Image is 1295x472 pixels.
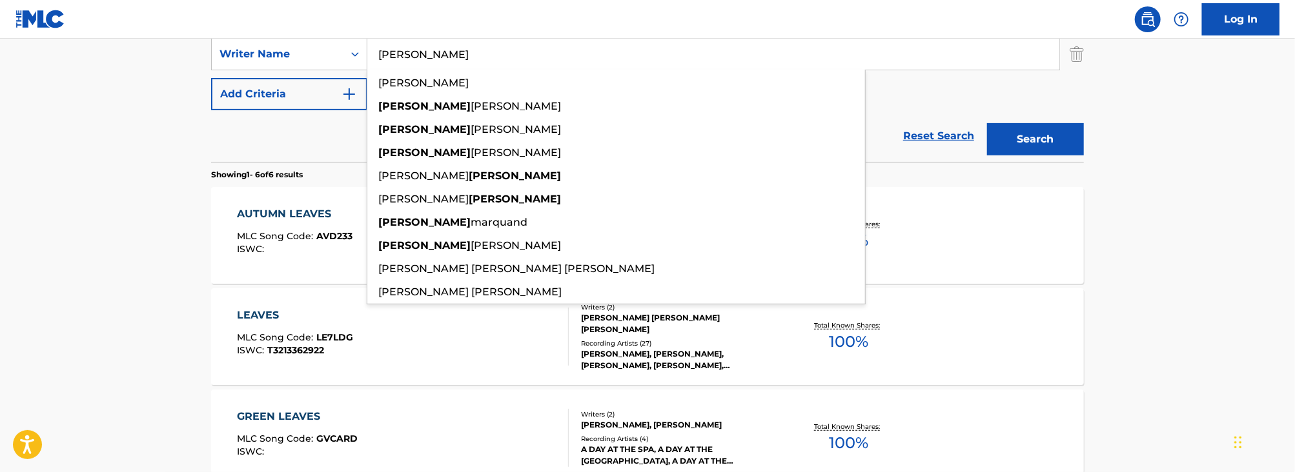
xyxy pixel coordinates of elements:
[471,146,561,159] span: [PERSON_NAME]
[581,339,776,348] div: Recording Artists ( 27 )
[211,78,367,110] button: Add Criteria
[897,122,981,150] a: Reset Search
[471,239,561,251] span: [PERSON_NAME]
[238,344,268,356] span: ISWC :
[378,262,655,275] span: [PERSON_NAME] [PERSON_NAME] [PERSON_NAME]
[471,100,561,112] span: [PERSON_NAME]
[238,409,358,424] div: GREEN LEAVES
[581,419,776,431] div: [PERSON_NAME], [PERSON_NAME]
[581,348,776,371] div: [PERSON_NAME], [PERSON_NAME], [PERSON_NAME], [PERSON_NAME], [PERSON_NAME]
[1174,12,1189,27] img: help
[342,86,357,102] img: 9d2ae6d4665cec9f34b9.svg
[378,286,562,298] span: [PERSON_NAME] [PERSON_NAME]
[378,123,471,135] strong: [PERSON_NAME]
[581,312,776,335] div: [PERSON_NAME] [PERSON_NAME] [PERSON_NAME]
[317,230,353,242] span: AVD233
[581,444,776,467] div: A DAY AT THE SPA, A DAY AT THE [GEOGRAPHIC_DATA], A DAY AT THE [GEOGRAPHIC_DATA], A DAY AT THE SPA
[1135,6,1161,32] a: Public Search
[829,431,868,455] span: 100 %
[378,100,471,112] strong: [PERSON_NAME]
[581,434,776,444] div: Recording Artists ( 4 )
[1202,3,1280,35] a: Log In
[1070,38,1084,70] img: Delete Criterion
[1230,410,1295,472] iframe: Chat Widget
[378,239,471,251] strong: [PERSON_NAME]
[238,446,268,457] span: ISWC :
[211,288,1084,385] a: LEAVESMLC Song Code:LE7LDGISWC:T3213362922Writers (2)[PERSON_NAME] [PERSON_NAME] [PERSON_NAME]Rec...
[268,344,325,356] span: T3213362922
[219,46,336,62] div: Writer Name
[814,320,883,330] p: Total Known Shares:
[814,422,883,431] p: Total Known Shares:
[1140,12,1156,27] img: search
[469,193,561,205] strong: [PERSON_NAME]
[211,169,303,181] p: Showing 1 - 6 of 6 results
[238,433,317,444] span: MLC Song Code :
[211,187,1084,284] a: AUTUMN LEAVESMLC Song Code:AVD233ISWC:Writers (1)[PERSON_NAME]Recording Artists (32)TOUCH THE EAR...
[581,302,776,312] div: Writers ( 2 )
[378,170,469,182] span: [PERSON_NAME]
[378,216,471,228] strong: [PERSON_NAME]
[238,206,353,222] div: AUTUMN LEAVES
[987,123,1084,155] button: Search
[1168,6,1194,32] div: Help
[581,409,776,419] div: Writers ( 2 )
[15,10,65,28] img: MLC Logo
[317,331,354,343] span: LE7LDG
[238,308,354,323] div: LEAVES
[378,77,469,89] span: [PERSON_NAME]
[238,331,317,343] span: MLC Song Code :
[378,193,469,205] span: [PERSON_NAME]
[238,243,268,255] span: ISWC :
[238,230,317,242] span: MLC Song Code :
[829,330,868,353] span: 100 %
[471,123,561,135] span: [PERSON_NAME]
[471,216,527,228] span: marquand
[469,170,561,182] strong: [PERSON_NAME]
[1234,423,1242,462] div: Drag
[378,146,471,159] strong: [PERSON_NAME]
[317,433,358,444] span: GVCARD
